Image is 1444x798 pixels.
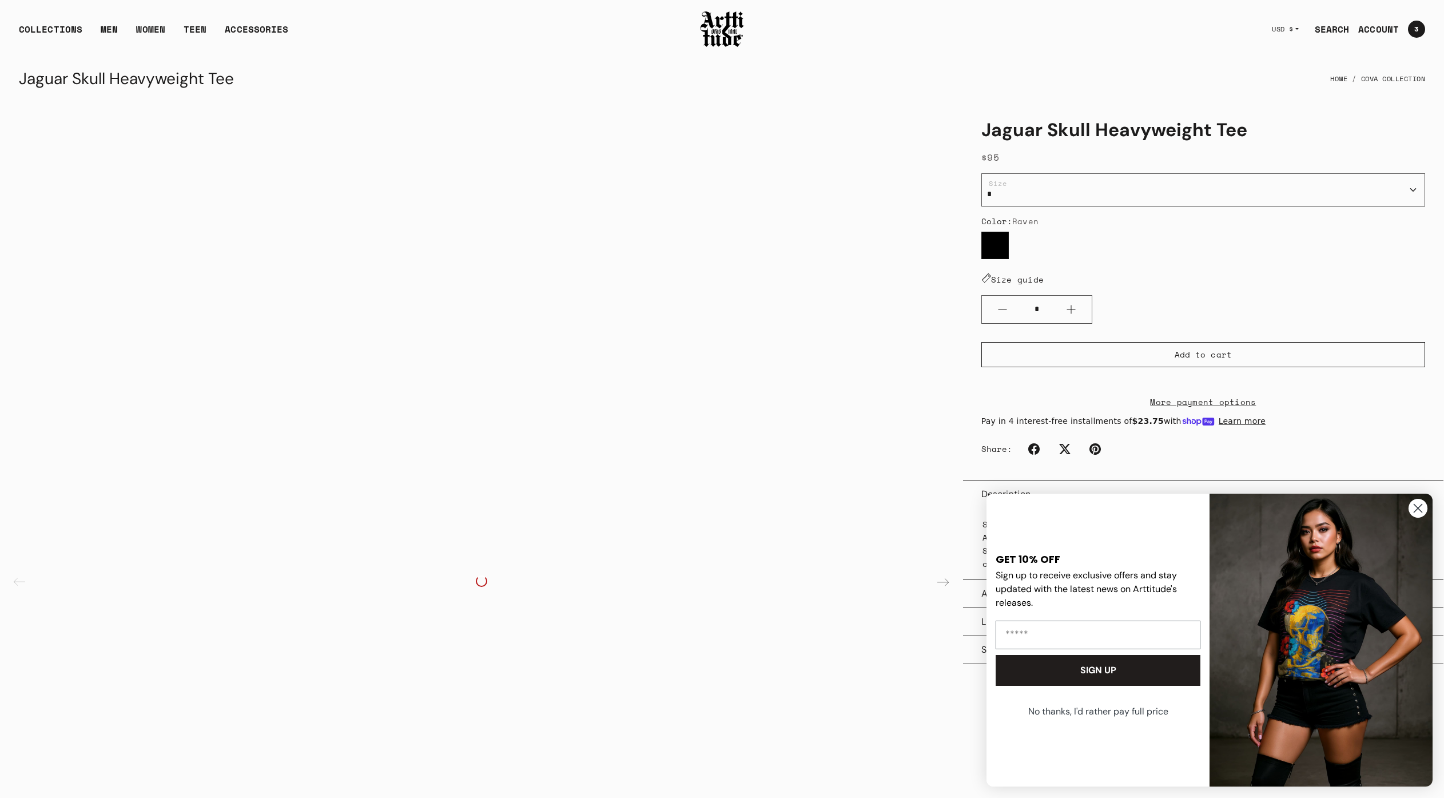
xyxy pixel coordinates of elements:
button: Close dialog [1408,498,1428,518]
a: Home [1330,66,1347,92]
input: Email [996,621,1200,649]
a: ACCOUNT [1349,18,1399,41]
div: ACCESSORIES [225,22,288,45]
span: Sign up to receive exclusive offers and stay updated with the latest news on Arttitude's releases. [996,569,1177,609]
img: 88b40c6e-4fbe-451e-b692-af676383430e.jpeg [1210,494,1433,787]
span: GET 10% OFF [996,552,1060,566]
span: $95 [981,150,1000,164]
span: Raven [1012,215,1039,227]
div: Color: [981,216,1425,227]
a: Open cart [1399,16,1425,42]
img: Arttitude [699,10,745,49]
a: More payment options [981,395,1425,408]
a: TEEN [184,22,206,45]
ul: Main navigation [10,22,297,45]
span: Add to cart [1175,349,1232,360]
a: WOMEN [136,22,165,45]
a: Twitter [1052,436,1077,462]
button: USD $ [1265,17,1306,42]
a: SEARCH [1306,18,1350,41]
div: FLYOUT Form [975,482,1444,798]
h1: Jaguar Skull Heavyweight Tee [981,118,1425,141]
label: Raven [981,232,1009,259]
div: COLLECTIONS [19,22,82,45]
button: Description [981,481,1425,508]
button: No thanks, I'd rather pay full price [995,697,1202,726]
button: Plus [1051,296,1092,323]
span: Share: [981,443,1013,455]
span: 3 [1414,26,1418,33]
span: USD $ [1272,25,1294,34]
div: Jaguar Skull Heavyweight Tee [19,65,234,93]
a: Pinterest [1083,436,1108,462]
a: Facebook [1021,436,1047,462]
div: Next slide [929,569,957,596]
button: SIGN UP [996,655,1200,686]
button: Add to cart [981,342,1425,367]
input: Quantity [1023,299,1051,320]
a: MEN [101,22,118,45]
a: Size guide [981,273,1044,285]
a: Cova Collection [1361,66,1426,92]
button: Minus [982,296,1023,323]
